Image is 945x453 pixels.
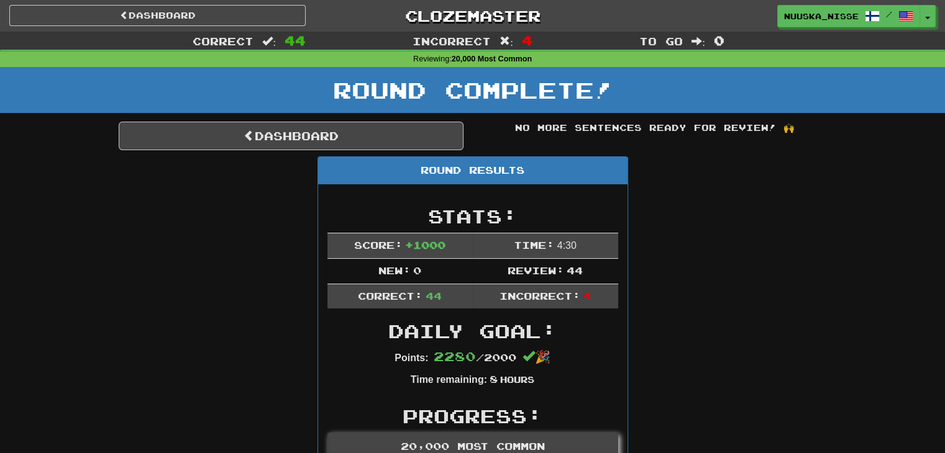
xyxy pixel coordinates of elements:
[523,350,550,364] span: 🎉
[285,33,306,48] span: 44
[557,240,577,251] span: 4 : 30
[583,290,591,302] span: 4
[508,264,564,276] span: Review:
[395,352,428,363] strong: Points:
[413,264,421,276] span: 0
[327,321,618,341] h2: Daily Goal:
[262,36,276,47] span: :
[639,35,683,47] span: To go
[777,5,920,27] a: Nuuska_Nisse /
[9,5,306,26] a: Dashboard
[324,5,621,27] a: Clozemaster
[354,239,403,251] span: Score:
[714,33,724,48] span: 0
[567,264,583,276] span: 44
[500,374,534,385] small: Hours
[193,35,253,47] span: Correct
[886,10,892,19] span: /
[490,373,498,385] span: 8
[500,290,580,302] span: Incorrect:
[522,33,532,48] span: 4
[411,374,487,385] strong: Time remaining:
[500,36,513,47] span: :
[4,78,941,102] h1: Round Complete!
[434,351,516,363] span: / 2000
[413,35,491,47] span: Incorrect
[434,349,476,364] span: 2280
[318,157,628,184] div: Round Results
[692,36,705,47] span: :
[482,122,827,134] div: No more sentences ready for review! 🙌
[514,239,554,251] span: Time:
[119,122,463,150] a: Dashboard
[358,290,422,302] span: Correct:
[426,290,442,302] span: 44
[378,264,411,276] span: New:
[405,239,445,251] span: + 1000
[327,206,618,226] h2: Stats:
[452,55,532,63] strong: 20,000 Most Common
[784,11,859,22] span: Nuuska_Nisse
[327,406,618,426] h2: Progress:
